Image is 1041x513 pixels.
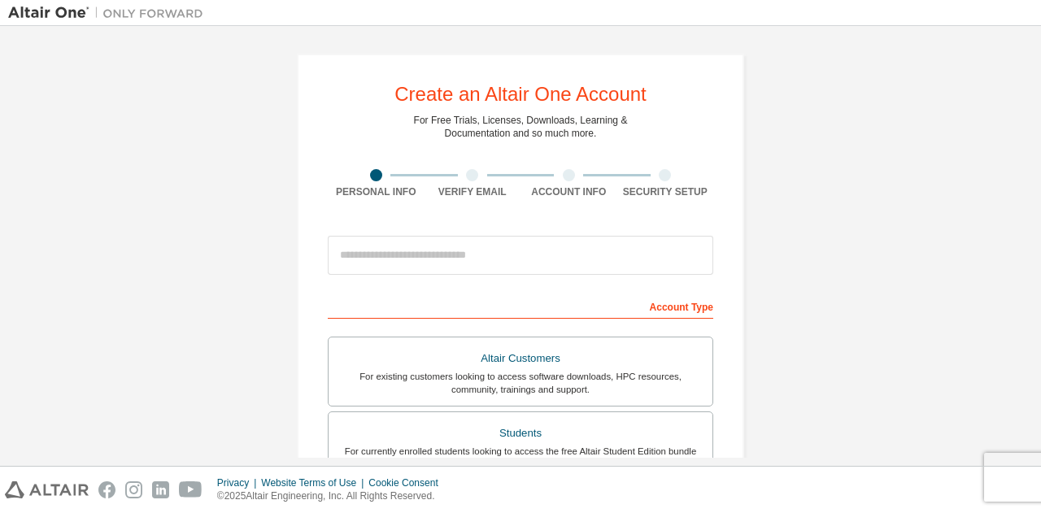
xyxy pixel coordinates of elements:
[152,481,169,498] img: linkedin.svg
[338,422,703,445] div: Students
[520,185,617,198] div: Account Info
[328,185,425,198] div: Personal Info
[217,489,448,503] p: © 2025 Altair Engineering, Inc. All Rights Reserved.
[394,85,647,104] div: Create an Altair One Account
[328,293,713,319] div: Account Type
[217,476,261,489] div: Privacy
[179,481,203,498] img: youtube.svg
[98,481,115,498] img: facebook.svg
[414,114,628,140] div: For Free Trials, Licenses, Downloads, Learning & Documentation and so much more.
[338,347,703,370] div: Altair Customers
[368,476,447,489] div: Cookie Consent
[5,481,89,498] img: altair_logo.svg
[338,445,703,471] div: For currently enrolled students looking to access the free Altair Student Edition bundle and all ...
[8,5,211,21] img: Altair One
[617,185,714,198] div: Security Setup
[261,476,368,489] div: Website Terms of Use
[425,185,521,198] div: Verify Email
[125,481,142,498] img: instagram.svg
[338,370,703,396] div: For existing customers looking to access software downloads, HPC resources, community, trainings ...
